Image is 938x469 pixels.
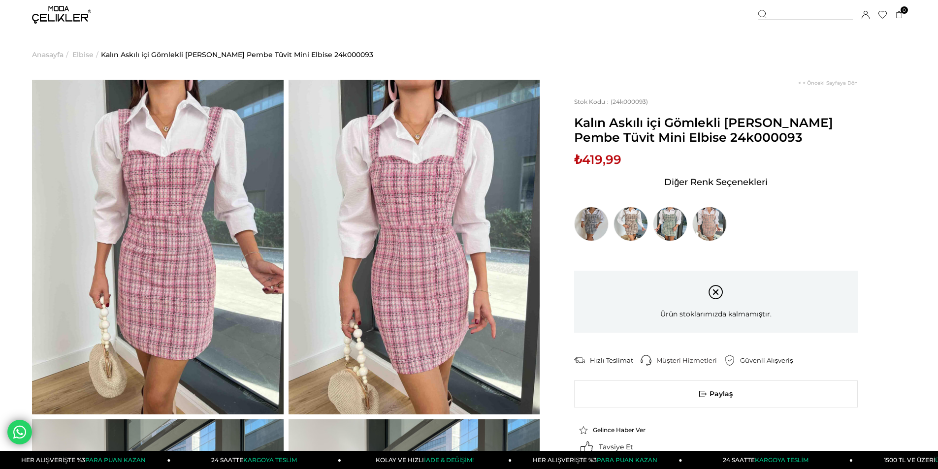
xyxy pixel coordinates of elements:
[664,174,768,190] span: Diğer Renk Seçenekleri
[579,426,664,435] a: Gelince Haber Ver
[590,356,641,365] div: Hızlı Teslimat
[575,381,857,407] span: Paylaş
[289,80,540,414] img: Kalın Askılı içi Gömlekli Jefferson Kadın Pembe Tüvit Mini Elbise 24k000093
[896,11,903,19] a: 0
[32,6,91,24] img: logo
[574,152,621,167] span: ₺419,99
[597,456,657,464] span: PARA PUAN KAZAN
[574,271,858,333] div: Ürün stoklarımızda kalmamıştır.
[512,451,682,469] a: HER ALIŞVERİŞTE %3PARA PUAN KAZAN
[593,426,646,434] span: Gelince Haber Ver
[574,207,609,241] img: Kalın Askılı içi Gömlekli Jefferson Kadın Mavi Tüvit Mini Elbise 24k000093
[653,207,687,241] img: Kalın Askılı içi Gömlekli Jefferson Kadın Yeşil Tüvit Mini Elbise 24k000093
[682,451,853,469] a: 24 SAATTEKARGOYA TESLİM
[32,30,64,80] a: Anasayfa
[901,6,908,14] span: 0
[72,30,94,80] a: Elbise
[614,207,648,241] img: Kalın Askılı içi Gömlekli Jefferson Kadın Kahve Tüvit Mini Elbise 24k000093
[755,456,808,464] span: KARGOYA TESLİM
[72,30,101,80] li: >
[740,356,801,365] div: Güvenli Alışveriş
[656,356,724,365] div: Müşteri Hizmetleri
[341,451,512,469] a: KOLAY VE HIZLIİADE & DEĞİŞİM!
[243,456,296,464] span: KARGOYA TESLİM
[85,456,146,464] span: PARA PUAN KAZAN
[424,456,473,464] span: İADE & DEĞİŞİM!
[171,451,341,469] a: 24 SAATTEKARGOYA TESLİM
[724,355,735,366] img: security.png
[641,355,651,366] img: call-center.png
[798,80,858,86] a: < < Önceki Sayfaya Dön
[692,207,727,241] img: Kalın Askılı içi Gömlekli Jefferson Kadın Turuncu Tüvit Mini Elbise 24k000093
[32,30,71,80] li: >
[574,98,611,105] span: Stok Kodu
[574,115,858,145] span: Kalın Askılı içi Gömlekli [PERSON_NAME] Pembe Tüvit Mini Elbise 24k000093
[574,98,648,105] span: (24k000093)
[101,30,373,80] a: Kalın Askılı içi Gömlekli [PERSON_NAME] Pembe Tüvit Mini Elbise 24k000093
[574,355,585,366] img: shipping.png
[32,80,284,414] img: Kalın Askılı içi Gömlekli Jefferson Kadın Pembe Tüvit Mini Elbise 24k000093
[599,442,633,451] span: Tavsiye Et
